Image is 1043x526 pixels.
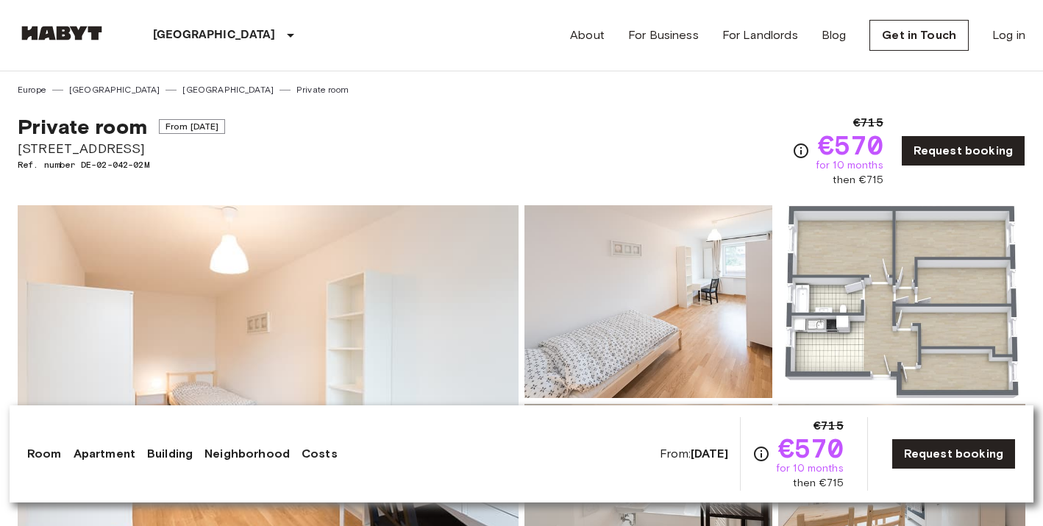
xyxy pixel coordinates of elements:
a: Log in [992,26,1025,44]
span: €715 [814,417,844,435]
a: Private room [296,83,349,96]
a: For Landlords [722,26,798,44]
a: Request booking [891,438,1016,469]
img: Habyt [18,26,106,40]
a: About [570,26,605,44]
a: Neighborhood [204,445,290,463]
a: Apartment [74,445,135,463]
a: Blog [822,26,847,44]
span: Ref. number DE-02-042-02M [18,158,225,171]
span: then €715 [833,173,883,188]
a: For Business [628,26,699,44]
img: Picture of unit DE-02-042-02M [778,205,1026,398]
a: Request booking [901,135,1025,166]
p: [GEOGRAPHIC_DATA] [153,26,276,44]
span: From [DATE] [159,119,226,134]
a: Room [27,445,62,463]
b: [DATE] [691,447,728,461]
span: €570 [778,435,844,461]
span: for 10 months [776,461,844,476]
span: then €715 [793,476,843,491]
a: Europe [18,83,46,96]
span: €715 [853,114,883,132]
span: [STREET_ADDRESS] [18,139,225,158]
a: Costs [302,445,338,463]
span: for 10 months [816,158,883,173]
a: [GEOGRAPHIC_DATA] [69,83,160,96]
img: Picture of unit DE-02-042-02M [524,205,772,398]
span: Private room [18,114,147,139]
a: Building [147,445,193,463]
span: €570 [818,132,883,158]
span: From: [660,446,728,462]
a: Get in Touch [869,20,969,51]
svg: Check cost overview for full price breakdown. Please note that discounts apply to new joiners onl... [752,445,770,463]
svg: Check cost overview for full price breakdown. Please note that discounts apply to new joiners onl... [792,142,810,160]
a: [GEOGRAPHIC_DATA] [182,83,274,96]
